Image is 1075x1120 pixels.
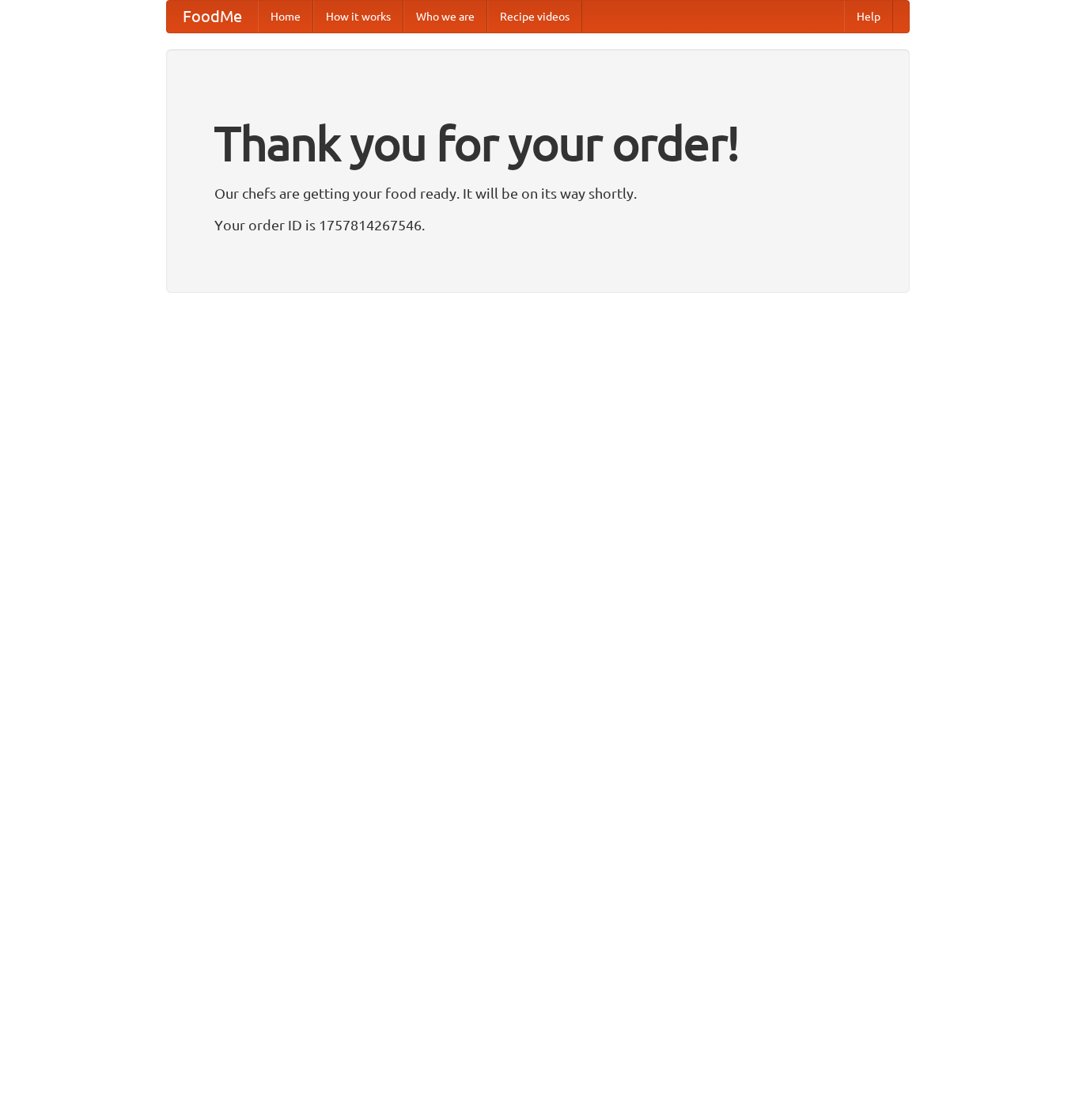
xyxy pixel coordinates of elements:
a: Home [258,1,313,32]
p: Our chefs are getting your food ready. It will be on its way shortly. [214,181,861,205]
h1: Thank you for your order! [214,105,861,181]
a: Who we are [403,1,487,32]
p: Your order ID is 1757814267546. [214,213,861,237]
a: FoodMe [167,1,258,32]
a: How it works [313,1,403,32]
a: Recipe videos [487,1,582,32]
a: Help [844,1,893,32]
